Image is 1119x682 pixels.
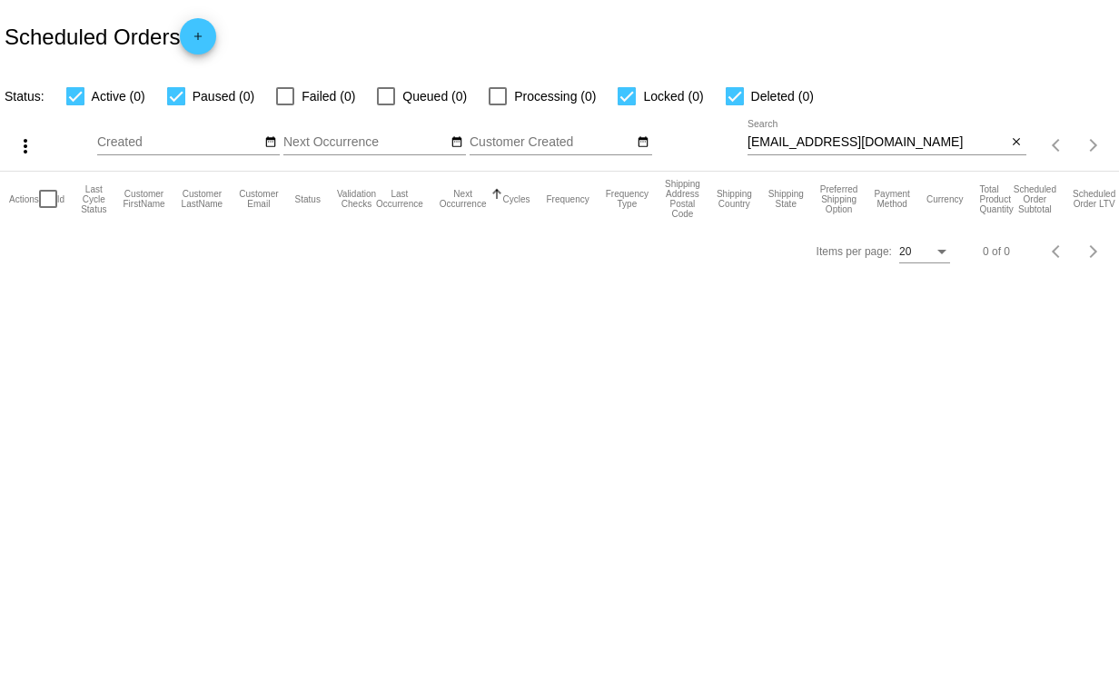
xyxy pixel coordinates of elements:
[874,189,909,209] button: Change sorting for PaymentMethod.Type
[123,189,164,209] button: Change sorting for CustomerFirstName
[283,135,447,150] input: Next Occurrence
[717,189,752,209] button: Change sorting for ShippingCountry
[402,85,467,107] span: Queued (0)
[470,135,633,150] input: Customer Created
[295,193,321,204] button: Change sorting for Status
[926,193,964,204] button: Change sorting for CurrencyIso
[5,18,216,54] h2: Scheduled Orders
[643,85,703,107] span: Locked (0)
[1075,127,1112,163] button: Next page
[1073,189,1115,209] button: Change sorting for LifetimeValue
[768,189,804,209] button: Change sorting for ShippingState
[899,245,911,258] span: 20
[1007,133,1026,153] button: Clear
[1010,135,1023,150] mat-icon: close
[1039,233,1075,270] button: Previous page
[451,135,463,150] mat-icon: date_range
[748,135,1007,150] input: Search
[193,85,254,107] span: Paused (0)
[302,85,355,107] span: Failed (0)
[1075,233,1112,270] button: Next page
[983,245,1010,258] div: 0 of 0
[337,172,376,226] mat-header-cell: Validation Checks
[606,189,649,209] button: Change sorting for FrequencyType
[637,135,649,150] mat-icon: date_range
[665,179,700,219] button: Change sorting for ShippingPostcode
[820,184,858,214] button: Change sorting for PreferredShippingOption
[264,135,277,150] mat-icon: date_range
[514,85,596,107] span: Processing (0)
[5,89,45,104] span: Status:
[97,135,261,150] input: Created
[239,189,278,209] button: Change sorting for CustomerEmail
[9,172,39,226] mat-header-cell: Actions
[57,193,64,204] button: Change sorting for Id
[502,193,530,204] button: Change sorting for Cycles
[182,189,223,209] button: Change sorting for CustomerLastName
[1039,127,1075,163] button: Previous page
[15,135,36,157] mat-icon: more_vert
[92,85,145,107] span: Active (0)
[751,85,814,107] span: Deleted (0)
[376,189,423,209] button: Change sorting for LastOccurrenceUtc
[546,193,589,204] button: Change sorting for Frequency
[187,30,209,52] mat-icon: add
[979,172,1013,226] mat-header-cell: Total Product Quantity
[1014,184,1056,214] button: Change sorting for Subtotal
[81,184,106,214] button: Change sorting for LastProcessingCycleId
[817,245,892,258] div: Items per page:
[440,189,487,209] button: Change sorting for NextOccurrenceUtc
[899,246,950,259] mat-select: Items per page:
